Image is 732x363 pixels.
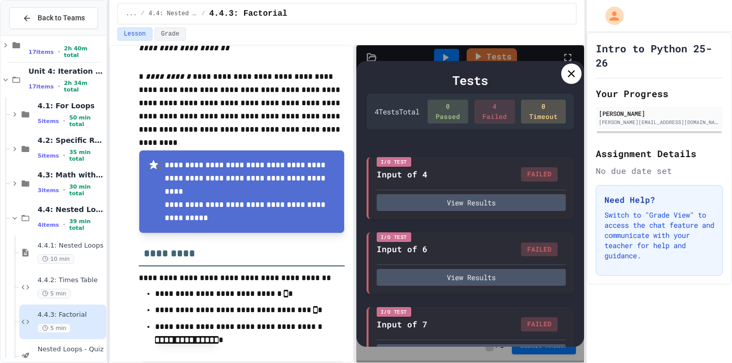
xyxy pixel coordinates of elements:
[38,101,104,110] span: 4.1: For Loops
[377,307,411,317] div: I/O Test
[148,10,197,18] span: 4.4: Nested Loops
[28,67,104,76] span: Unit 4: Iteration and Random Numbers
[117,27,152,41] button: Lesson
[38,136,104,145] span: 4.2: Specific Ranges
[377,194,566,211] button: View Results
[367,71,574,89] div: Tests
[28,83,54,90] span: 17 items
[38,118,59,125] span: 5 items
[596,165,723,177] div: No due date set
[69,184,104,197] span: 30 min total
[38,187,59,194] span: 3 items
[375,106,419,117] div: 4 Test s Total
[155,27,186,41] button: Grade
[595,4,626,27] div: My Account
[64,80,104,93] span: 2h 34m total
[521,317,558,331] div: FAILED
[63,152,65,160] span: •
[38,254,74,264] span: 10 min
[64,45,104,58] span: 2h 40m total
[604,194,714,206] h3: Need Help?
[596,41,723,70] h1: Intro to Python 25-26
[599,118,720,126] div: [PERSON_NAME][EMAIL_ADDRESS][DOMAIN_NAME]
[58,48,60,56] span: •
[209,8,288,20] span: 4.4.3: Factorial
[38,222,59,228] span: 4 items
[69,218,104,231] span: 39 min total
[38,13,85,23] span: Back to Teams
[38,241,104,250] span: 4.4.1: Nested Loops
[428,100,468,124] div: 0 Passed
[596,146,723,161] h2: Assignment Details
[521,167,558,181] div: FAILED
[377,157,411,167] div: I/O Test
[377,168,428,180] div: Input of 4
[201,10,205,18] span: /
[141,10,144,18] span: /
[377,232,411,242] div: I/O Test
[38,323,71,333] span: 5 min
[38,311,104,319] span: 4.4.3: Factorial
[63,221,65,229] span: •
[38,205,104,214] span: 4.4: Nested Loops
[126,10,137,18] span: ...
[38,289,71,298] span: 5 min
[521,243,558,257] div: FAILED
[63,117,65,125] span: •
[596,86,723,101] h2: Your Progress
[63,186,65,194] span: •
[377,318,428,330] div: Input of 7
[599,109,720,118] div: [PERSON_NAME]
[28,49,54,55] span: 17 items
[58,82,60,90] span: •
[9,7,98,29] button: Back to Teams
[521,100,565,124] div: 0 Timeout
[474,100,515,124] div: 4 Failed
[377,269,566,286] button: View Results
[38,153,59,159] span: 5 items
[604,210,714,261] p: Switch to "Grade View" to access the chat feature and communicate with your teacher for help and ...
[38,276,104,285] span: 4.4.2: Times Table
[69,149,104,162] span: 35 min total
[377,243,428,255] div: Input of 6
[38,345,104,354] span: Nested Loops - Quiz
[38,170,104,179] span: 4.3: Math with Loops
[69,114,104,128] span: 50 min total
